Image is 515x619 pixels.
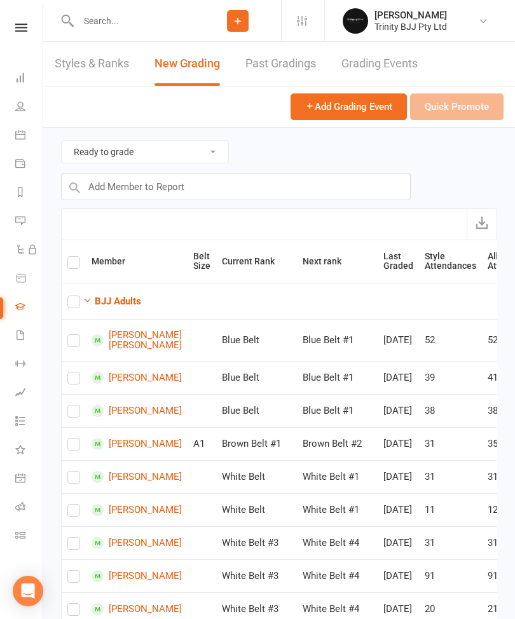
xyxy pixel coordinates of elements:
[74,12,195,30] input: Search...
[92,570,182,582] a: [PERSON_NAME]
[92,471,182,483] a: [PERSON_NAME]
[378,493,419,526] td: [DATE]
[297,319,378,361] td: Blue Belt #1
[216,394,297,427] td: Blue Belt
[92,330,182,351] a: [PERSON_NAME] [PERSON_NAME]
[419,460,482,493] td: 31
[188,240,216,283] th: Belt Size
[15,494,44,522] a: Roll call kiosk mode
[378,319,419,361] td: [DATE]
[92,438,182,450] a: [PERSON_NAME]
[216,240,297,283] th: Current Rank
[15,151,44,179] a: Payments
[378,394,419,427] td: [DATE]
[419,526,482,559] td: 31
[154,42,220,86] a: New Grading
[297,493,378,526] td: White Belt #1
[92,504,182,516] a: [PERSON_NAME]
[297,394,378,427] td: Blue Belt #1
[343,8,368,34] img: thumb_image1712106278.png
[15,122,44,151] a: Calendar
[13,576,43,606] div: Open Intercom Messenger
[291,93,407,120] button: Add Grading Event
[216,493,297,526] td: White Belt
[15,465,44,494] a: General attendance kiosk mode
[216,427,297,460] td: Brown Belt #1
[419,493,482,526] td: 11
[419,394,482,427] td: 38
[378,526,419,559] td: [DATE]
[188,427,216,460] td: A1
[378,240,419,283] th: Last Graded
[378,361,419,394] td: [DATE]
[15,379,44,408] a: Assessments
[297,526,378,559] td: White Belt #4
[305,101,392,112] span: Add Grading Event
[15,179,44,208] a: Reports
[15,522,44,551] a: Class kiosk mode
[92,405,182,417] a: [PERSON_NAME]
[374,21,447,32] div: Trinity BJJ Pty Ltd
[86,240,188,283] th: Member
[341,42,418,86] a: Grading Events
[297,559,378,592] td: White Belt #4
[419,240,482,283] th: Style Attendances
[297,427,378,460] td: Brown Belt #2
[216,559,297,592] td: White Belt #3
[419,427,482,460] td: 31
[83,294,141,309] button: BJJ Adults
[55,42,129,86] a: Styles & Ranks
[15,93,44,122] a: People
[378,559,419,592] td: [DATE]
[15,65,44,93] a: Dashboard
[419,319,482,361] td: 52
[216,361,297,394] td: Blue Belt
[297,240,378,283] th: Next rank
[378,427,419,460] td: [DATE]
[245,42,316,86] a: Past Gradings
[92,603,182,615] a: [PERSON_NAME]
[374,10,447,21] div: [PERSON_NAME]
[378,460,419,493] td: [DATE]
[15,437,44,465] a: What's New
[61,173,411,200] input: Add Member to Report
[297,361,378,394] td: Blue Belt #1
[95,296,141,307] strong: BJJ Adults
[419,559,482,592] td: 91
[216,319,297,361] td: Blue Belt
[62,240,86,283] th: Select all
[92,372,182,384] a: [PERSON_NAME]
[92,537,182,549] a: [PERSON_NAME]
[419,361,482,394] td: 39
[15,265,44,294] a: Product Sales
[216,526,297,559] td: White Belt #3
[297,460,378,493] td: White Belt #1
[216,460,297,493] td: White Belt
